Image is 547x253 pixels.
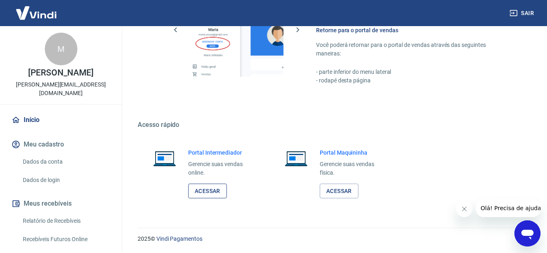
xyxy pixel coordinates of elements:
[320,149,386,157] h6: Portal Maquininha
[20,231,112,248] a: Recebíveis Futuros Online
[188,149,255,157] h6: Portal Intermediador
[28,69,93,77] p: [PERSON_NAME]
[316,41,508,58] p: Você poderá retornar para o portal de vendas através das seguintes maneiras:
[188,160,255,177] p: Gerencie suas vendas online.
[45,33,77,65] div: M
[316,76,508,85] p: - rodapé desta página
[316,68,508,76] p: - parte inferior do menu lateral
[7,80,115,98] p: [PERSON_NAME][EMAIL_ADDRESS][DOMAIN_NAME]
[20,153,112,170] a: Dados da conta
[10,0,63,25] img: Vindi
[5,6,68,12] span: Olá! Precisa de ajuda?
[147,149,182,168] img: Imagem de um notebook aberto
[508,6,537,21] button: Sair
[138,121,527,129] h5: Acesso rápido
[138,235,527,243] p: 2025 ©
[20,213,112,229] a: Relatório de Recebíveis
[279,149,313,168] img: Imagem de um notebook aberto
[156,235,202,242] a: Vindi Pagamentos
[20,172,112,189] a: Dados de login
[10,195,112,213] button: Meus recebíveis
[476,199,540,217] iframe: Mensagem da empresa
[188,184,227,199] a: Acessar
[10,135,112,153] button: Meu cadastro
[456,201,472,217] iframe: Fechar mensagem
[10,111,112,129] a: Início
[316,26,508,34] h6: Retorne para o portal de vendas
[514,220,540,246] iframe: Botão para abrir a janela de mensagens
[320,160,386,177] p: Gerencie suas vendas física.
[320,184,358,199] a: Acessar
